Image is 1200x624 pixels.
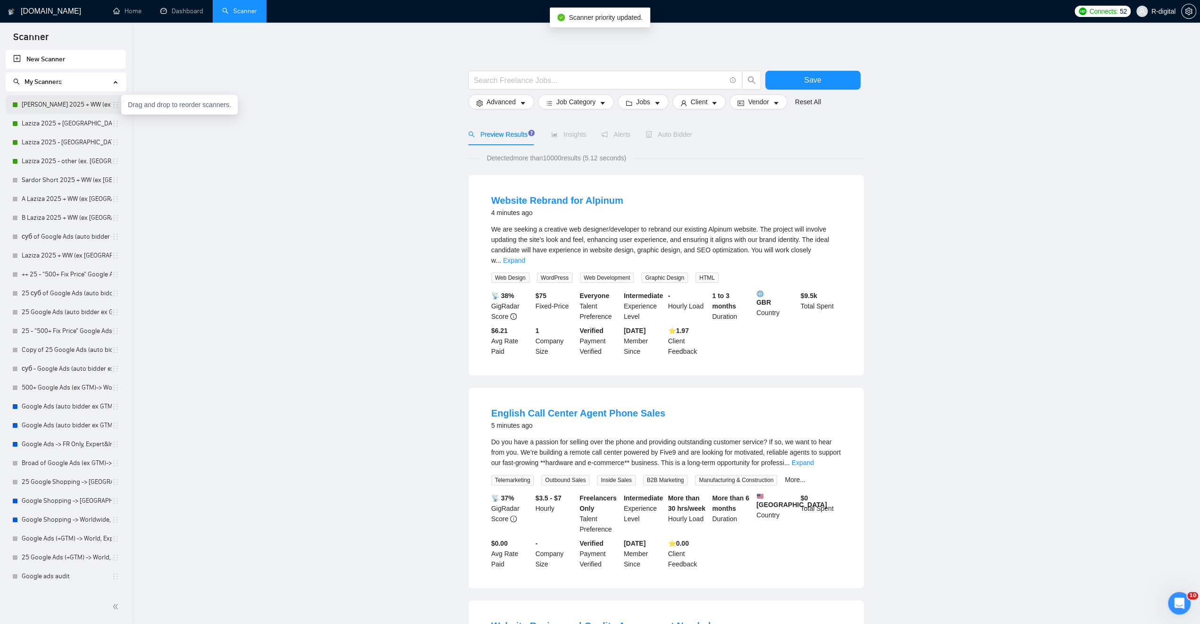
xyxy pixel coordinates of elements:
[622,291,666,322] div: Experience Level
[528,129,536,137] div: Tooltip anchor
[491,224,841,266] div: We are seeking a creative web designer/developer to rebrand our existing Alpinum website. The pro...
[754,493,799,534] div: Country
[641,273,688,283] span: Graphic Design
[754,291,799,322] div: Country
[578,493,622,534] div: Talent Preference
[22,397,112,416] a: Google Ads (auto bidder ex GTM) -> [GEOGRAPHIC_DATA], Expert&Intermediate, H - $25, F -$300, 4.5 ...
[112,422,119,429] span: holder
[748,97,769,107] span: Vendor
[489,493,534,534] div: GigRadar Score
[1079,8,1086,15] img: upwork-logo.png
[533,325,578,357] div: Company Size
[22,529,112,548] a: Google Ads (+GTM) -> World, Expert&Intermediate, H - $25, F -$300, 4.5 stars
[646,131,652,138] span: robot
[6,284,126,303] li: 25 суб of Google Ads (auto bidder ex GTM) -> USA, Expert&Intermediate, H - $25, F -$300, 4.5 stars
[622,538,666,569] div: Member Since
[491,408,665,418] a: English Call Center Agent Phone Sales
[510,313,517,320] span: info-circle
[491,207,623,218] div: 4 minutes ago
[666,538,711,569] div: Client Feedback
[22,265,112,284] a: ++ 25 - "500+ Fix Price" Google Ads (auto bidder ex GTM) -> WW
[476,100,483,107] span: setting
[112,497,119,505] span: holder
[579,292,609,300] b: Everyone
[22,133,112,152] a: Laziza 2025 - [GEOGRAPHIC_DATA]
[668,327,689,334] b: ⭐️ 1.97
[22,548,112,567] a: 25 Google Ads (+GTM) -> World, Expert&Intermediate, H - $25, F -$300, 4.5 stars
[491,273,530,283] span: Web Design
[6,341,126,359] li: Copy of 25 Google Ads (auto bidder ex GTM) -> USA, Expert&Intermediate, H - $25, F -$300, 4.5 stars
[654,100,661,107] span: caret-down
[626,100,632,107] span: folder
[112,158,119,165] span: holder
[17,36,139,45] p: Message from Mariia, sent 2w ago
[624,540,646,547] b: [DATE]
[496,257,501,264] span: ...
[22,473,112,491] a: 25 Google Shopping -> [GEOGRAPHIC_DATA], [GEOGRAPHIC_DATA], [GEOGRAPHIC_DATA], [GEOGRAPHIC_DATA],...
[6,435,126,454] li: Google Ads -> FR Only, Expert&Intermediate, H - $25, F -$300, 4.5 stars
[491,225,829,264] span: We are seeking a creative web designer/developer to rebrand our existing Alpinum website. The pro...
[1089,6,1117,17] span: Connects:
[474,75,726,86] input: Search Freelance Jobs...
[795,97,821,107] a: Reset All
[710,493,754,534] div: Duration
[556,97,596,107] span: Job Category
[533,493,578,534] div: Hourly
[804,74,821,86] span: Save
[541,475,589,485] span: Outbound Sales
[112,384,119,391] span: holder
[112,271,119,278] span: holder
[22,378,112,397] a: 500+ Google Ads (ex GTM)-> Worldwide, Expert&Intermediate, H - $25, F -$300, 4.5 stars
[112,478,119,486] span: holder
[112,573,119,580] span: holder
[551,131,558,138] span: area-chart
[784,459,790,466] span: ...
[535,292,546,300] b: $ 75
[25,78,62,86] span: My Scanners
[22,246,112,265] a: Laziza 2025 + WW (ex [GEOGRAPHIC_DATA], [GEOGRAPHIC_DATA], [GEOGRAPHIC_DATA])
[6,510,126,529] li: Google Shopping -> Worldwide, Expert&Intermediate, H - $25, F -$300, 4.5 stars
[666,325,711,357] div: Client Feedback
[6,171,126,190] li: Sardor Short 2025 + WW (ex USA, CA, AU)
[757,493,763,499] img: 🇺🇸
[112,459,119,467] span: holder
[1168,592,1191,615] iframe: Intercom live chat
[112,308,119,316] span: holder
[8,4,15,19] img: logo
[799,291,843,322] div: Total Spent
[666,493,711,534] div: Hourly Load
[112,516,119,524] span: holder
[765,71,861,90] button: Save
[112,365,119,373] span: holder
[22,190,112,208] a: A Laziza 2025 + WW (ex [GEOGRAPHIC_DATA], [GEOGRAPHIC_DATA], [GEOGRAPHIC_DATA])
[491,540,508,547] b: $0.00
[491,438,841,466] span: Do you have a passion for selling over the phone and providing outstanding customer service? If s...
[579,327,604,334] b: Verified
[22,95,112,114] a: [PERSON_NAME] 2025 + WW (ex [GEOGRAPHIC_DATA], [GEOGRAPHIC_DATA], [GEOGRAPHIC_DATA])
[737,100,744,107] span: idcard
[22,435,112,454] a: Google Ads -> FR Only, Expert&Intermediate, H - $25, F -$300, 4.5 stars
[22,208,112,227] a: B Laziza 2025 + WW (ex [GEOGRAPHIC_DATA], [GEOGRAPHIC_DATA], [GEOGRAPHIC_DATA])
[624,494,663,502] b: Intermediate
[578,325,622,357] div: Payment Verified
[112,346,119,354] span: holder
[622,493,666,534] div: Experience Level
[112,252,119,259] span: holder
[1187,592,1198,599] span: 10
[22,152,112,171] a: Laziza 2025 - other (ex. [GEOGRAPHIC_DATA], [GEOGRAPHIC_DATA], [GEOGRAPHIC_DATA], [GEOGRAPHIC_DATA])
[533,538,578,569] div: Company Size
[666,291,711,322] div: Hourly Load
[799,493,843,534] div: Total Spent
[1120,6,1127,17] span: 52
[112,554,119,561] span: holder
[112,403,119,410] span: holder
[756,291,797,306] b: GBR
[112,101,119,108] span: holder
[112,214,119,222] span: holder
[112,535,119,542] span: holder
[520,100,526,107] span: caret-down
[538,94,614,109] button: barsJob Categorycaret-down
[6,133,126,152] li: Laziza 2025 - Europe
[710,291,754,322] div: Duration
[695,273,719,283] span: HTML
